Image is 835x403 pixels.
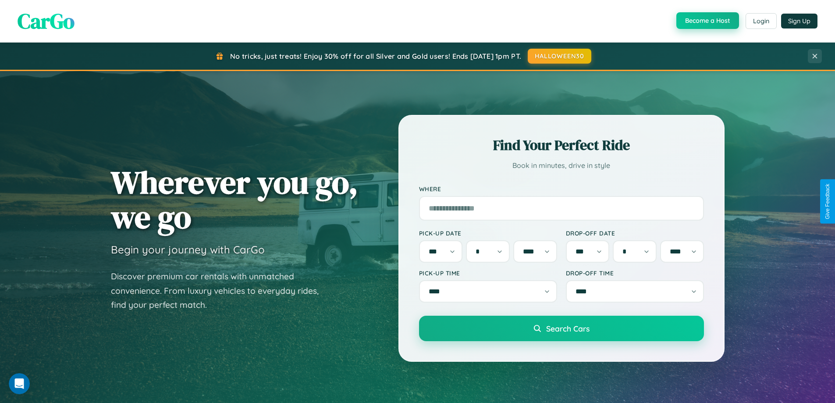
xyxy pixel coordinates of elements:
span: No tricks, just treats! Enjoy 30% off for all Silver and Gold users! Ends [DATE] 1pm PT. [230,52,521,61]
span: CarGo [18,7,75,36]
button: Search Cars [419,316,704,341]
h2: Find Your Perfect Ride [419,136,704,155]
label: Where [419,185,704,193]
label: Drop-off Date [566,229,704,237]
iframe: Intercom live chat [9,373,30,394]
p: Book in minutes, drive in style [419,159,704,172]
button: HALLOWEEN30 [528,49,591,64]
div: Give Feedback [824,184,831,219]
label: Drop-off Time [566,269,704,277]
label: Pick-up Date [419,229,557,237]
label: Pick-up Time [419,269,557,277]
button: Become a Host [676,12,739,29]
h3: Begin your journey with CarGo [111,243,265,256]
button: Login [746,13,777,29]
button: Sign Up [781,14,817,29]
p: Discover premium car rentals with unmatched convenience. From luxury vehicles to everyday rides, ... [111,269,330,312]
span: Search Cars [546,324,590,333]
h1: Wherever you go, we go [111,165,358,234]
